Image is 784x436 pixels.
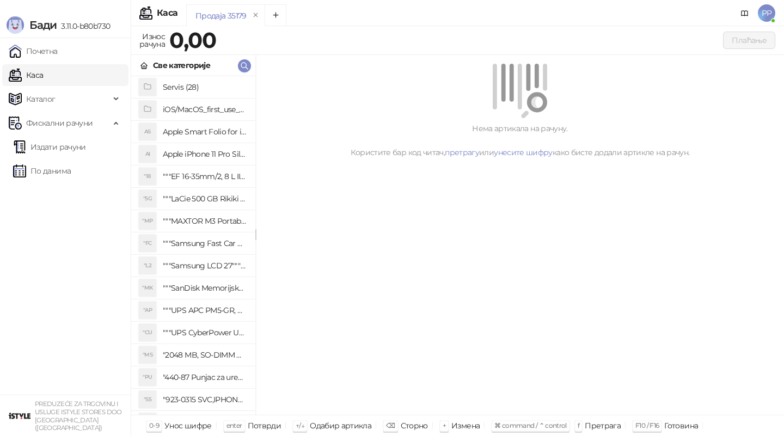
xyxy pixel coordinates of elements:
[153,59,210,71] div: Све категорије
[163,235,247,252] h4: """Samsung Fast Car Charge Adapter, brzi auto punja_, boja crna"""
[131,76,255,415] div: grid
[758,4,775,22] span: PP
[13,160,71,182] a: По данима
[139,369,156,386] div: "PU
[163,168,247,185] h4: """EF 16-35mm/2, 8 L III USM"""
[401,419,428,433] div: Сторно
[139,324,156,341] div: "CU
[269,122,771,158] div: Нема артикала на рачуну. Користите бар код читач, или како бисте додали артикле на рачун.
[163,212,247,230] h4: """MAXTOR M3 Portable 2TB 2.5"""" crni eksterni hard disk HX-M201TCB/GM"""
[163,190,247,207] h4: """LaCie 500 GB Rikiki USB 3.0 / Ultra Compact & Resistant aluminum / USB 3.0 / 2.5"""""""
[163,257,247,274] h4: """Samsung LCD 27"""" C27F390FHUXEN"""
[157,9,177,17] div: Каса
[149,421,159,429] span: 0-9
[139,145,156,163] div: AI
[163,279,247,297] h4: """SanDisk Memorijska kartica 256GB microSDXC sa SD adapterom SDSQXA1-256G-GN6MA - Extreme PLUS, ...
[139,413,156,431] div: "SD
[139,257,156,274] div: "L2
[494,421,567,429] span: ⌘ command / ⌃ control
[164,419,212,433] div: Унос шифре
[26,112,93,134] span: Фискални рачуни
[35,400,122,432] small: PREDUZEĆE ZA TRGOVINU I USLUGE ISTYLE STORES DOO [GEOGRAPHIC_DATA] ([GEOGRAPHIC_DATA])
[139,168,156,185] div: "18
[451,419,480,433] div: Измена
[139,235,156,252] div: "FC
[137,29,167,51] div: Износ рачуна
[635,421,659,429] span: F10 / F16
[163,123,247,140] h4: Apple Smart Folio for iPad mini (A17 Pro) - Sage
[195,10,247,22] div: Продаја 35179
[226,421,242,429] span: enter
[139,190,156,207] div: "5G
[139,391,156,408] div: "S5
[9,40,58,62] a: Почетна
[163,346,247,364] h4: "2048 MB, SO-DIMM DDRII, 667 MHz, Napajanje 1,8 0,1 V, Latencija CL5"
[163,413,247,431] h4: "923-0448 SVC,IPHONE,TOURQUE DRIVER KIT .65KGF- CM Šrafciger "
[296,421,304,429] span: ↑/↓
[578,421,579,429] span: f
[494,148,553,157] a: унесите шифру
[139,123,156,140] div: AS
[163,324,247,341] h4: """UPS CyberPower UT650EG, 650VA/360W , line-int., s_uko, desktop"""
[736,4,754,22] a: Документација
[664,419,698,433] div: Готовина
[163,78,247,96] h4: Servis (28)
[169,27,216,53] strong: 0,00
[139,279,156,297] div: "MK
[29,19,57,32] span: Бади
[163,145,247,163] h4: Apple iPhone 11 Pro Silicone Case - Black
[310,419,371,433] div: Одабир артикла
[443,421,446,429] span: +
[139,302,156,319] div: "AP
[57,21,110,31] span: 3.11.0-b80b730
[163,369,247,386] h4: "440-87 Punjac za uredjaje sa micro USB portom 4/1, Stand."
[26,88,56,110] span: Каталог
[386,421,395,429] span: ⌫
[265,4,286,26] button: Add tab
[723,32,775,49] button: Плаћање
[445,148,479,157] a: претрагу
[163,101,247,118] h4: iOS/MacOS_first_use_assistance (4)
[585,419,621,433] div: Претрага
[139,212,156,230] div: "MP
[163,302,247,319] h4: """UPS APC PM5-GR, Essential Surge Arrest,5 utic_nica"""
[9,64,43,86] a: Каса
[163,391,247,408] h4: "923-0315 SVC,IPHONE 5/5S BATTERY REMOVAL TRAY Držač za iPhone sa kojim se otvara display
[13,136,86,158] a: Издати рачуни
[249,11,263,20] button: remove
[7,16,24,34] img: Logo
[9,405,30,427] img: 64x64-companyLogo-77b92cf4-9946-4f36-9751-bf7bb5fd2c7d.png
[139,346,156,364] div: "MS
[248,419,281,433] div: Потврди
